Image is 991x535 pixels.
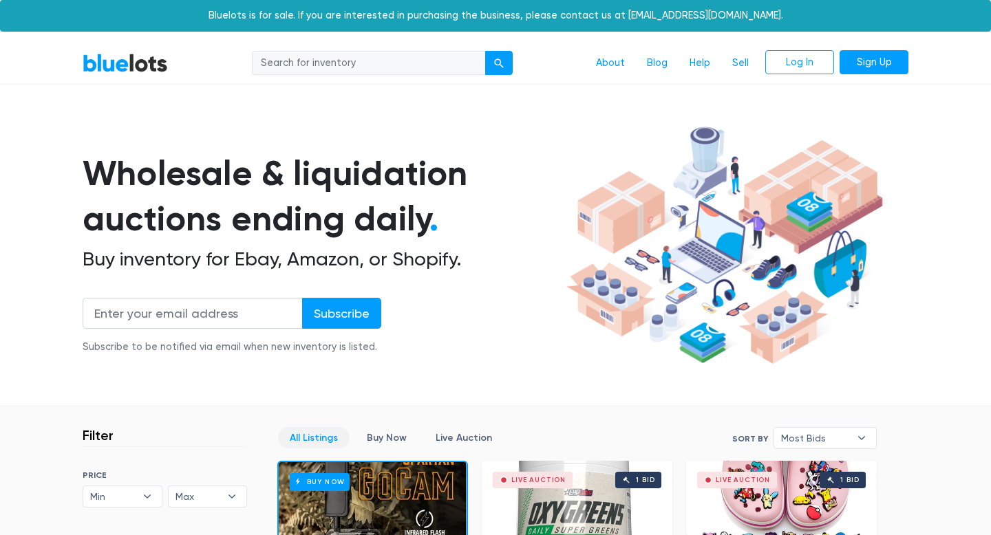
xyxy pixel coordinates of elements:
h6: Buy Now [290,473,350,490]
b: ▾ [847,428,876,448]
a: BlueLots [83,53,168,73]
div: Live Auction [716,477,770,483]
a: Live Auction [424,427,504,448]
b: ▾ [133,486,162,507]
div: Live Auction [511,477,566,483]
h1: Wholesale & liquidation auctions ending daily [83,151,562,242]
input: Search for inventory [252,51,486,76]
label: Sort By [732,433,768,445]
div: 1 bid [840,477,859,483]
b: ▾ [217,486,246,507]
a: Sign Up [840,50,908,75]
span: Min [90,486,136,507]
a: All Listings [278,427,350,448]
img: hero-ee84e7d0318cb26816c560f6b4441b76977f77a177738b4e94f68c95b2b83dbb.png [562,120,888,371]
span: Max [175,486,221,507]
a: Help [679,50,721,76]
div: Subscribe to be notified via email when new inventory is listed. [83,340,381,355]
a: Sell [721,50,760,76]
div: 1 bid [636,477,654,483]
a: Blog [636,50,679,76]
h2: Buy inventory for Ebay, Amazon, or Shopify. [83,248,562,271]
a: Buy Now [355,427,418,448]
span: . [429,198,438,239]
span: Most Bids [781,428,850,448]
a: About [585,50,636,76]
input: Enter your email address [83,298,303,329]
h6: PRICE [83,470,247,480]
h3: Filter [83,427,114,444]
input: Subscribe [302,298,381,329]
a: Log In [765,50,834,75]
